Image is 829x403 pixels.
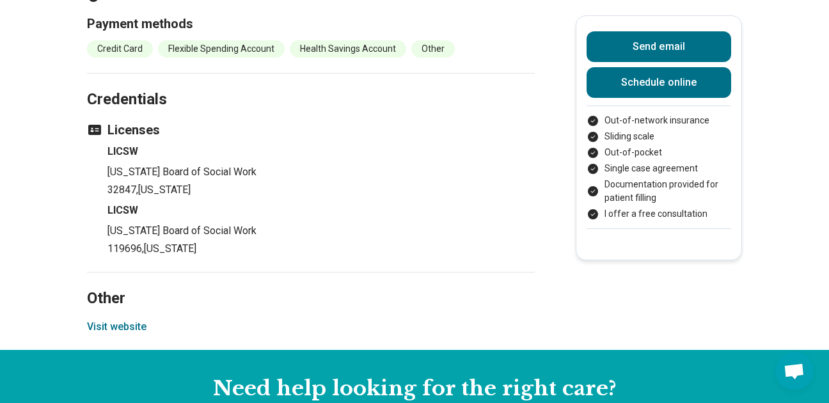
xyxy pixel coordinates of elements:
[87,15,535,33] h3: Payment methods
[587,31,731,62] button: Send email
[587,114,731,221] ul: Payment options
[10,375,819,402] h2: Need help looking for the right care?
[87,319,146,335] button: Visit website
[107,144,535,159] h4: LICSW
[107,241,535,257] p: 119696
[142,242,196,255] span: , [US_STATE]
[587,114,731,127] li: Out-of-network insurance
[587,207,731,221] li: I offer a free consultation
[411,40,455,58] li: Other
[87,257,535,310] h2: Other
[136,184,191,196] span: , [US_STATE]
[87,121,535,139] h3: Licenses
[290,40,406,58] li: Health Savings Account
[87,40,153,58] li: Credit Card
[107,203,535,218] h4: LICSW
[587,162,731,175] li: Single case agreement
[158,40,285,58] li: Flexible Spending Account
[107,182,535,198] p: 32847
[587,178,731,205] li: Documentation provided for patient filling
[107,164,535,180] p: [US_STATE] Board of Social Work
[87,58,535,111] h2: Credentials
[587,130,731,143] li: Sliding scale
[587,146,731,159] li: Out-of-pocket
[587,67,731,98] a: Schedule online
[775,352,814,390] div: Open chat
[107,223,535,239] p: [US_STATE] Board of Social Work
